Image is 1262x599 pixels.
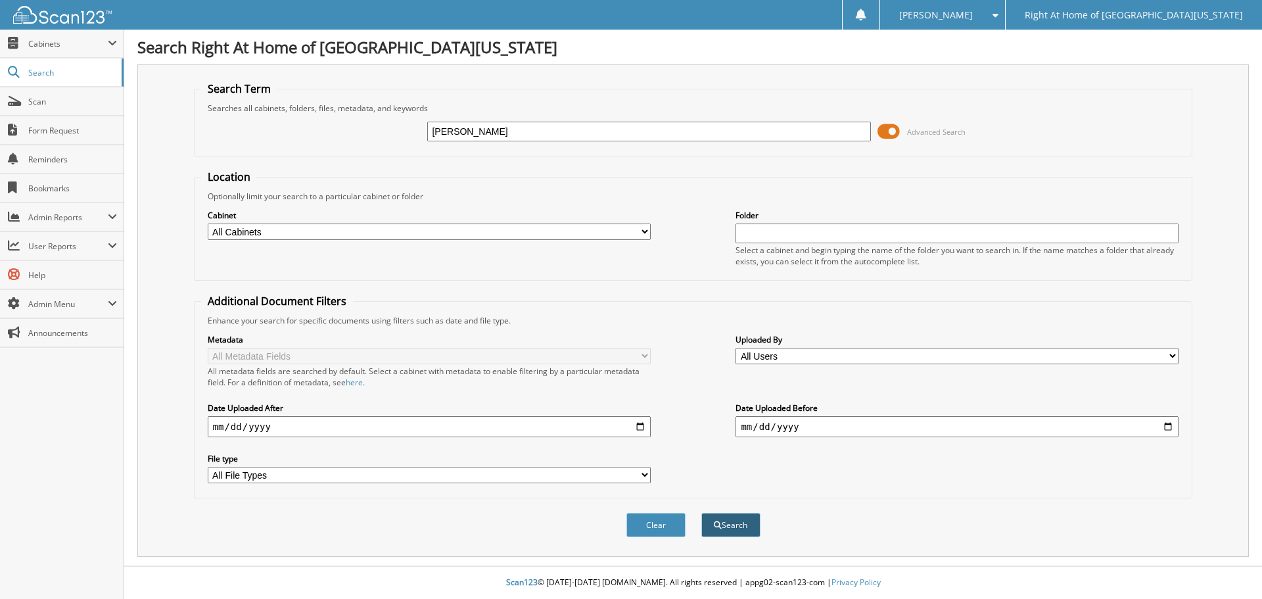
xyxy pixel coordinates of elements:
div: Enhance your search for specific documents using filters such as date and file type. [201,315,1186,326]
span: Scan123 [506,577,538,588]
span: Advanced Search [907,127,966,137]
div: Searches all cabinets, folders, files, metadata, and keywords [201,103,1186,114]
legend: Search Term [201,82,277,96]
label: Uploaded By [736,334,1179,345]
input: end [736,416,1179,437]
span: Scan [28,96,117,107]
label: Folder [736,210,1179,221]
span: Admin Reports [28,212,108,223]
label: Metadata [208,334,651,345]
span: [PERSON_NAME] [899,11,973,19]
legend: Location [201,170,257,184]
span: Reminders [28,154,117,165]
img: scan123-logo-white.svg [13,6,112,24]
span: Announcements [28,327,117,339]
span: Search [28,67,115,78]
span: Right At Home of [GEOGRAPHIC_DATA][US_STATE] [1025,11,1243,19]
div: All metadata fields are searched by default. Select a cabinet with metadata to enable filtering b... [208,366,651,388]
span: Help [28,270,117,281]
a: Privacy Policy [831,577,881,588]
legend: Additional Document Filters [201,294,353,308]
input: start [208,416,651,437]
iframe: Chat Widget [1196,536,1262,599]
span: Admin Menu [28,299,108,310]
div: Optionally limit your search to a particular cabinet or folder [201,191,1186,202]
label: Date Uploaded After [208,402,651,414]
span: Bookmarks [28,183,117,194]
span: Form Request [28,125,117,136]
label: Date Uploaded Before [736,402,1179,414]
h1: Search Right At Home of [GEOGRAPHIC_DATA][US_STATE] [137,36,1249,58]
div: Select a cabinet and begin typing the name of the folder you want to search in. If the name match... [736,245,1179,267]
button: Clear [626,513,686,537]
span: User Reports [28,241,108,252]
label: Cabinet [208,210,651,221]
div: © [DATE]-[DATE] [DOMAIN_NAME]. All rights reserved | appg02-scan123-com | [124,567,1262,599]
button: Search [701,513,760,537]
label: File type [208,453,651,464]
span: Cabinets [28,38,108,49]
a: here [346,377,363,388]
